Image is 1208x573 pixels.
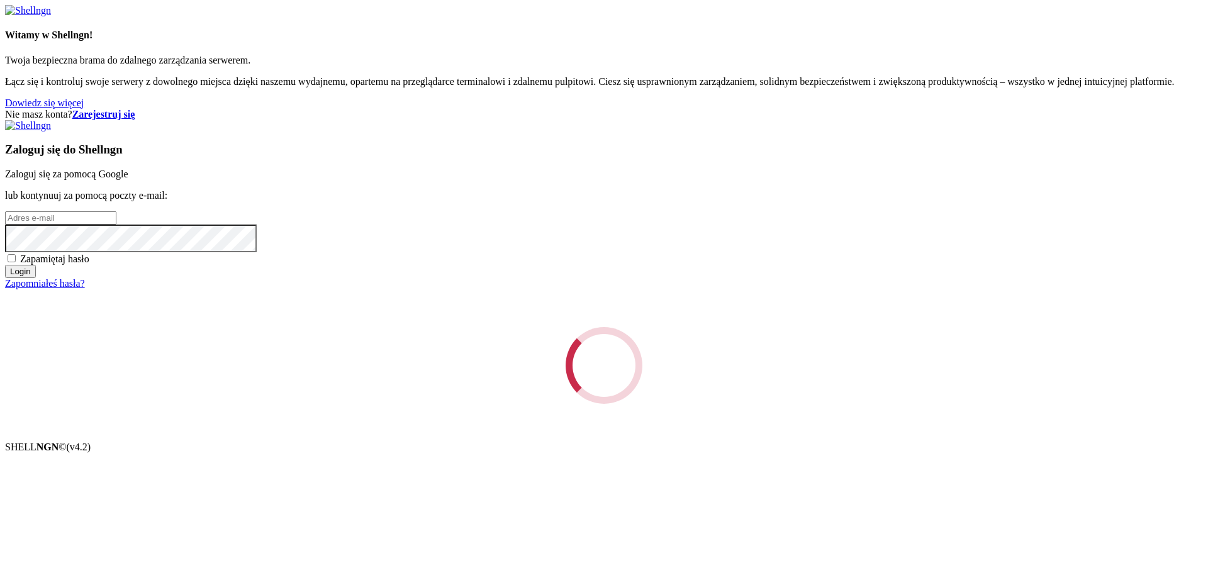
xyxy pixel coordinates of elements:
font: ) [87,442,91,452]
font: NGN [36,442,59,452]
font: lub kontynuuj za pomocą poczty e-mail: [5,190,167,201]
font: (v [67,442,75,452]
font: Twoja bezpieczna brama do zdalnego zarządzania serwerem. [5,55,250,65]
a: Zapomniałeś hasła? [5,278,85,289]
img: Shellngn [5,5,51,16]
font: 4.2 [75,442,87,452]
input: Adres e-mail [5,211,116,225]
font: Zapamiętaj hasło [20,253,89,264]
a: Zarejestruj się [72,109,135,120]
font: Nie masz konta? [5,109,72,120]
img: Shellngn [5,120,51,131]
font: Zaloguj się do Shellngn [5,143,123,156]
a: Dowiedz się więcej [5,97,84,108]
font: © [59,442,66,452]
font: Łącz się i kontroluj swoje serwery z dowolnego miejsca dzięki naszemu wydajnemu, opartemu na prze... [5,76,1175,87]
font: Zaloguj się za pomocą Google [5,169,128,179]
font: SHELL [5,442,36,452]
span: 4.2.0 [67,442,91,452]
font: Witamy w Shellngn! [5,30,92,40]
input: Zapamiętaj hasło [8,254,16,262]
input: Login [5,265,36,278]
